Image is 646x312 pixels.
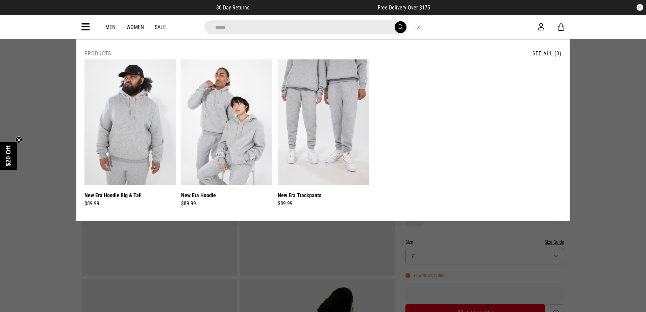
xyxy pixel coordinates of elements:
iframe: Customer reviews powered by Trustpilot [263,4,364,11]
a: Men [105,24,116,30]
button: Close teaser [16,136,22,143]
span: $20 Off [5,146,12,166]
a: Sale [155,24,166,30]
img: New Era Hoodie Big & Tall in Grey [84,59,176,185]
button: Close search [415,23,422,31]
a: New Era Hoodie [181,191,216,200]
span: Free Delivery Over $175 [378,4,430,11]
span: 30 Day Returns [216,4,249,11]
img: New Era Hoodie in Grey [181,59,272,185]
a: See All (3) [532,50,562,57]
a: Women [126,24,144,30]
div: $89.99 [181,200,272,208]
a: New Era Trackpants [278,191,321,200]
div: $89.99 [84,200,176,208]
div: $89.99 [278,200,369,208]
img: New Era Trackpants in Grey [278,59,369,185]
a: New Era Hoodie Big & Tall [84,191,142,200]
h2: Products [84,50,111,57]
